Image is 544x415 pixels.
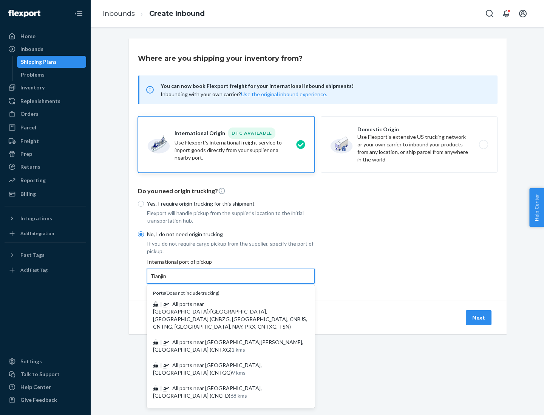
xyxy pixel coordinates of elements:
[160,339,162,345] span: |
[5,227,86,240] a: Add Integration
[5,135,86,147] a: Freight
[20,190,36,198] div: Billing
[138,201,144,207] input: Yes, I require origin trucking for this shipment
[5,355,86,367] a: Settings
[20,97,60,105] div: Replenishments
[17,56,87,68] a: Shipping Plans
[5,174,86,186] a: Reporting
[147,231,315,238] p: No, I do not need origin trucking
[160,385,162,391] span: |
[160,362,162,368] span: |
[5,188,86,200] a: Billing
[20,396,57,404] div: Give Feedback
[161,91,327,97] span: Inbounding with your own carrier?
[5,161,86,173] a: Returns
[153,362,262,376] span: All ports near [GEOGRAPHIC_DATA], [GEOGRAPHIC_DATA] (CNTGG)
[5,249,86,261] button: Fast Tags
[20,32,36,40] div: Home
[5,81,86,94] a: Inventory
[147,209,315,224] p: Flexport will handle pickup from the supplier's location to the initial transportation hub.
[20,267,48,273] div: Add Fast Tag
[150,272,167,280] input: Ports(Does not include trucking) | All ports near [GEOGRAPHIC_DATA]/[GEOGRAPHIC_DATA], [GEOGRAPHI...
[20,177,46,184] div: Reporting
[20,251,45,259] div: Fast Tags
[71,6,86,21] button: Close Navigation
[161,81,488,91] span: You can now book Flexport freight for your international inbound shipments!
[20,230,54,237] div: Add Integration
[5,264,86,276] a: Add Fast Tag
[232,346,245,353] span: 1 kms
[5,212,86,224] button: Integrations
[147,240,315,255] p: If you do not require cargo pickup from the supplier, specify the port of pickup.
[232,369,246,376] span: 9 kms
[149,9,205,18] a: Create Inbound
[20,84,45,91] div: Inventory
[138,54,303,63] h3: Where are you shipping your inventory from?
[5,108,86,120] a: Orders
[241,91,327,98] button: Use the original inbound experience.
[153,290,165,296] b: Ports
[153,301,307,330] span: All ports near [GEOGRAPHIC_DATA]/[GEOGRAPHIC_DATA], [GEOGRAPHIC_DATA] (CNBZG, [GEOGRAPHIC_DATA], ...
[20,215,52,222] div: Integrations
[153,385,262,399] span: All ports near [GEOGRAPHIC_DATA], [GEOGRAPHIC_DATA] (CNCFD)
[5,148,86,160] a: Prep
[20,137,39,145] div: Freight
[147,258,315,284] div: International port of pickup
[20,124,36,131] div: Parcel
[20,358,42,365] div: Settings
[20,383,51,391] div: Help Center
[103,9,135,18] a: Inbounds
[21,71,45,78] div: Problems
[20,370,60,378] div: Talk to Support
[8,10,40,17] img: Flexport logo
[20,150,32,158] div: Prep
[97,3,211,25] ol: breadcrumbs
[5,95,86,107] a: Replenishments
[17,69,87,81] a: Problems
[515,6,530,21] button: Open account menu
[499,6,514,21] button: Open notifications
[5,30,86,42] a: Home
[147,200,315,207] p: Yes, I require origin trucking for this shipment
[5,381,86,393] a: Help Center
[153,290,219,296] span: ( Does not include trucking )
[482,6,497,21] button: Open Search Box
[20,45,43,53] div: Inbounds
[5,368,86,380] a: Talk to Support
[230,392,247,399] span: 68 kms
[5,121,86,134] a: Parcel
[153,339,303,353] span: All ports near [GEOGRAPHIC_DATA][PERSON_NAME], [GEOGRAPHIC_DATA] (CNTXG)
[466,310,491,325] button: Next
[529,188,544,227] button: Help Center
[5,43,86,55] a: Inbounds
[20,110,39,118] div: Orders
[138,231,144,237] input: No, I do not need origin trucking
[138,187,498,195] p: Do you need origin trucking?
[160,301,162,307] span: |
[20,163,40,171] div: Returns
[5,394,86,406] button: Give Feedback
[21,58,57,66] div: Shipping Plans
